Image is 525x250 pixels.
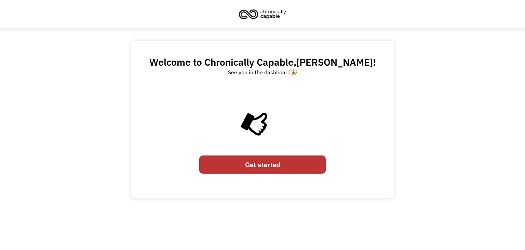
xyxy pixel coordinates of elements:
[237,7,288,22] img: Chronically Capable logo
[228,68,297,76] div: See you in the dashboard
[199,155,326,174] a: Get started
[149,56,376,68] h2: Welcome to Chronically Capable, !
[291,69,297,76] a: 🎉
[199,152,326,177] form: Email Form
[296,56,373,68] span: [PERSON_NAME]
